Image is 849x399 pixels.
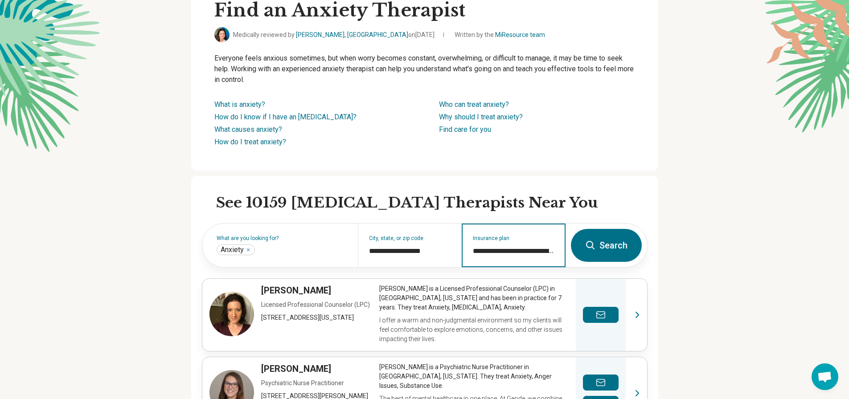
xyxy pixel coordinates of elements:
[439,100,509,109] a: Who can treat anxiety?
[439,113,523,121] a: Why should I treat anxiety?
[296,31,408,38] a: [PERSON_NAME], [GEOGRAPHIC_DATA]
[439,125,491,134] a: Find care for you
[812,363,838,390] div: Open chat
[214,100,265,109] a: What is anxiety?
[217,236,347,241] label: What are you looking for?
[495,31,545,38] a: MiResource team
[214,125,282,134] a: What causes anxiety?
[233,30,435,40] span: Medically reviewed by
[408,31,435,38] span: on [DATE]
[583,307,619,323] button: Send a message
[583,375,619,391] button: Send a message
[217,244,255,255] div: Anxiety
[214,53,635,85] p: Everyone feels anxious sometimes, but when worry becomes constant, overwhelming, or difficult to ...
[214,113,357,121] a: How do I know if I have an [MEDICAL_DATA]?
[221,245,244,254] span: Anxiety
[455,30,545,40] span: Written by the
[571,229,642,262] button: Search
[214,138,286,146] a: How do I treat anxiety?
[246,247,251,252] button: Anxiety
[216,194,648,212] h2: See 10159 [MEDICAL_DATA] Therapists Near You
